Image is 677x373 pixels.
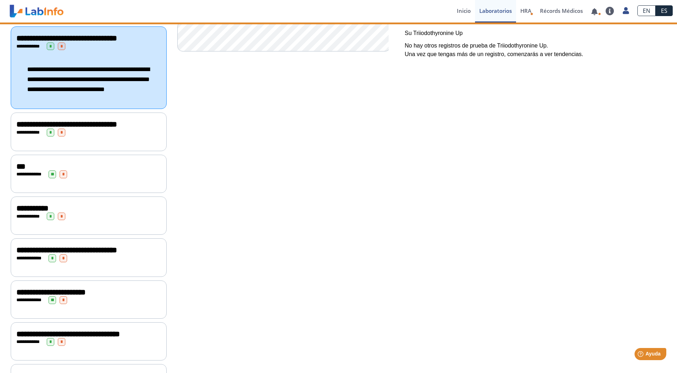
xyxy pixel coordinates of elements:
[637,5,656,16] a: EN
[405,29,661,38] p: Su Triiodothyronine Up
[520,7,531,14] span: HRA
[613,345,669,365] iframe: Help widget launcher
[405,41,661,59] p: No hay otros registros de prueba de Triiodothyronine Up. Una vez que tengas más de un registro, c...
[656,5,673,16] a: ES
